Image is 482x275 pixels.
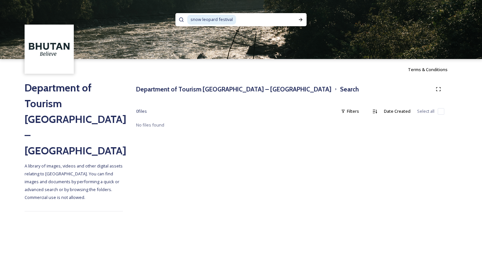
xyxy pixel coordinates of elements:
span: snow leopard festival [187,15,236,24]
span: No files found [136,122,164,128]
span: Select all [417,108,434,114]
h2: Department of Tourism [GEOGRAPHIC_DATA] – [GEOGRAPHIC_DATA] [25,80,123,159]
img: BT_Logo_BB_Lockup_CMYK_High%2520Res.jpg [26,26,73,73]
span: A library of images, videos and other digital assets relating to [GEOGRAPHIC_DATA]. You can find ... [25,163,124,200]
h3: Department of Tourism [GEOGRAPHIC_DATA] – [GEOGRAPHIC_DATA] [136,85,331,94]
h3: Search [340,85,359,94]
a: Terms & Conditions [408,66,457,73]
div: Filters [338,105,362,118]
div: Date Created [381,105,414,118]
span: 0 file s [136,108,147,114]
span: Terms & Conditions [408,67,448,72]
